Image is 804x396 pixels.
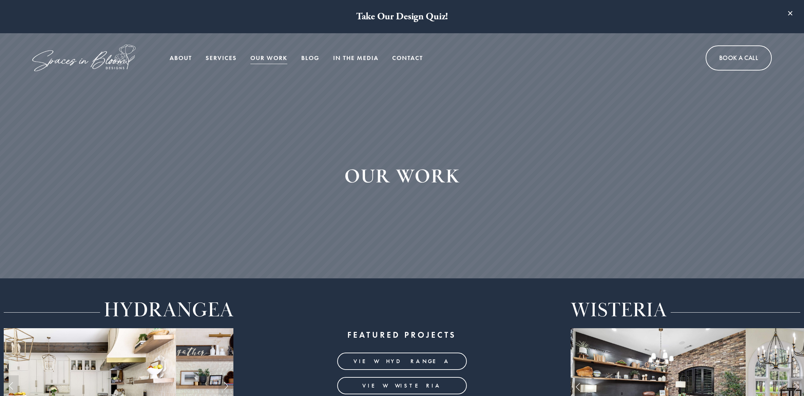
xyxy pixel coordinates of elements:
[104,300,234,321] h2: HYDRANGEA
[270,333,533,337] h3: FEATURED PROJECTS
[337,353,467,370] a: view hydrangea
[206,51,237,65] a: folder dropdown
[198,162,606,190] h1: OUR WORK
[32,44,136,71] img: Spaces in Bloom Designs
[170,51,192,65] a: About
[571,301,667,321] h2: WISTERIA
[250,51,287,65] a: Our Work
[706,45,772,71] a: Book A Call
[337,377,467,394] a: view wisteria
[206,52,237,64] span: Services
[301,51,320,65] a: Blog
[333,51,379,65] a: In the Media
[4,375,19,396] a: Previous Slide
[392,51,423,65] a: Contact
[218,375,233,396] a: Next Slide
